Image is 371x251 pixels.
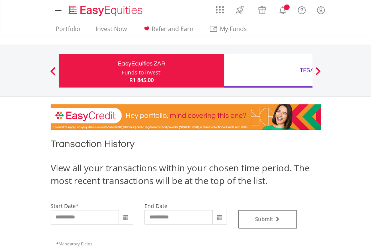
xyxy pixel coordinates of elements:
a: My Profile [311,2,330,18]
a: Portfolio [53,25,83,37]
img: grid-menu-icon.svg [216,6,224,14]
img: thrive-v2.svg [234,4,246,16]
span: Mandatory Fields [56,241,92,247]
div: View all your transactions within your chosen time period. The most recent transactions will be a... [51,162,321,187]
a: Refer and Earn [139,25,197,37]
img: EasyCredit Promotion Banner [51,104,321,130]
label: end date [144,202,167,209]
label: start date [51,202,76,209]
img: EasyEquities_Logo.png [67,4,146,17]
a: Vouchers [251,2,273,16]
span: Refer and Earn [152,25,194,33]
button: Next [311,71,326,78]
button: Submit [238,210,297,229]
a: Invest Now [93,25,130,37]
div: EasyEquities ZAR [63,58,220,69]
a: Notifications [273,2,292,17]
a: Home page [66,2,146,17]
button: Previous [45,71,60,78]
span: My Funds [209,24,258,34]
h1: Transaction History [51,137,321,154]
a: FAQ's and Support [292,2,311,17]
a: AppsGrid [211,2,229,14]
div: Funds to invest: [122,69,162,76]
img: vouchers-v2.svg [256,4,268,16]
span: R1 845.00 [129,76,154,83]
